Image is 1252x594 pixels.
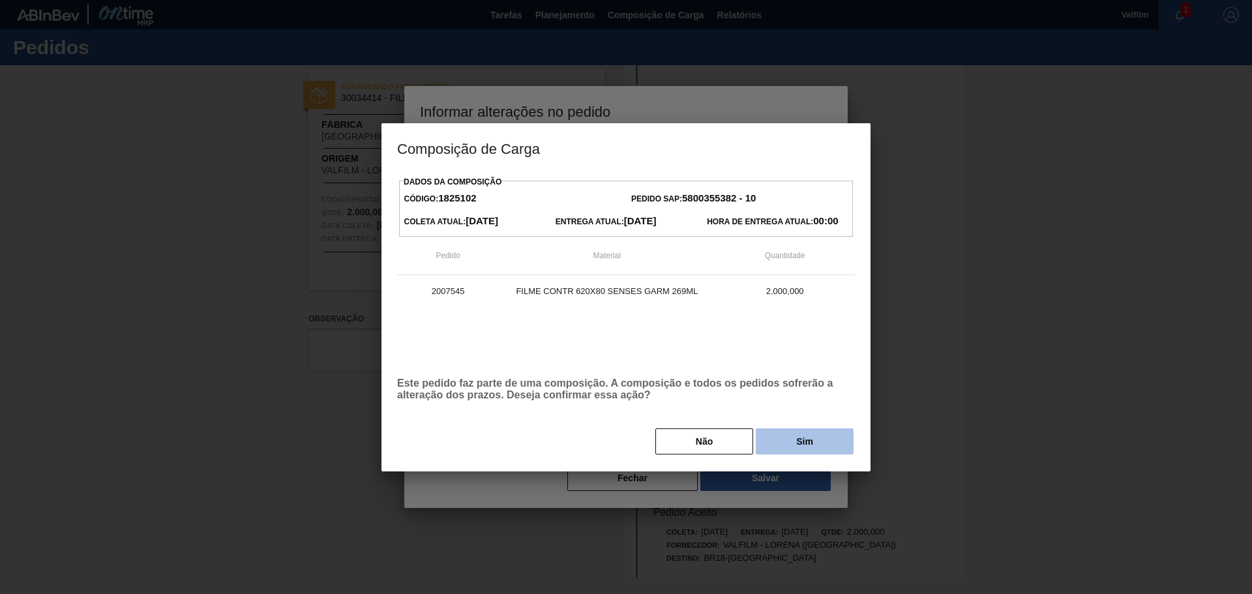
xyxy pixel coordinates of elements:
[813,215,838,226] strong: 00:00
[756,428,854,454] button: Sim
[436,251,460,260] span: Pedido
[624,215,657,226] strong: [DATE]
[381,123,871,173] h3: Composição de Carga
[707,217,838,226] span: Hora de Entrega Atual:
[404,217,498,226] span: Coleta Atual:
[593,251,621,260] span: Material
[765,251,805,260] span: Quantidade
[397,275,499,308] td: 2007545
[438,192,476,203] strong: 1825102
[655,428,753,454] button: Não
[715,275,855,308] td: 2.000,000
[404,177,501,186] label: Dados da Composição
[631,194,756,203] span: Pedido SAP:
[556,217,657,226] span: Entrega Atual:
[682,192,756,203] strong: 5800355382 - 10
[404,194,477,203] span: Código:
[397,378,855,401] p: Este pedido faz parte de uma composição. A composição e todos os pedidos sofrerão a alteração dos...
[466,215,498,226] strong: [DATE]
[499,275,715,308] td: FILME CONTR 620X80 SENSES GARM 269ML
